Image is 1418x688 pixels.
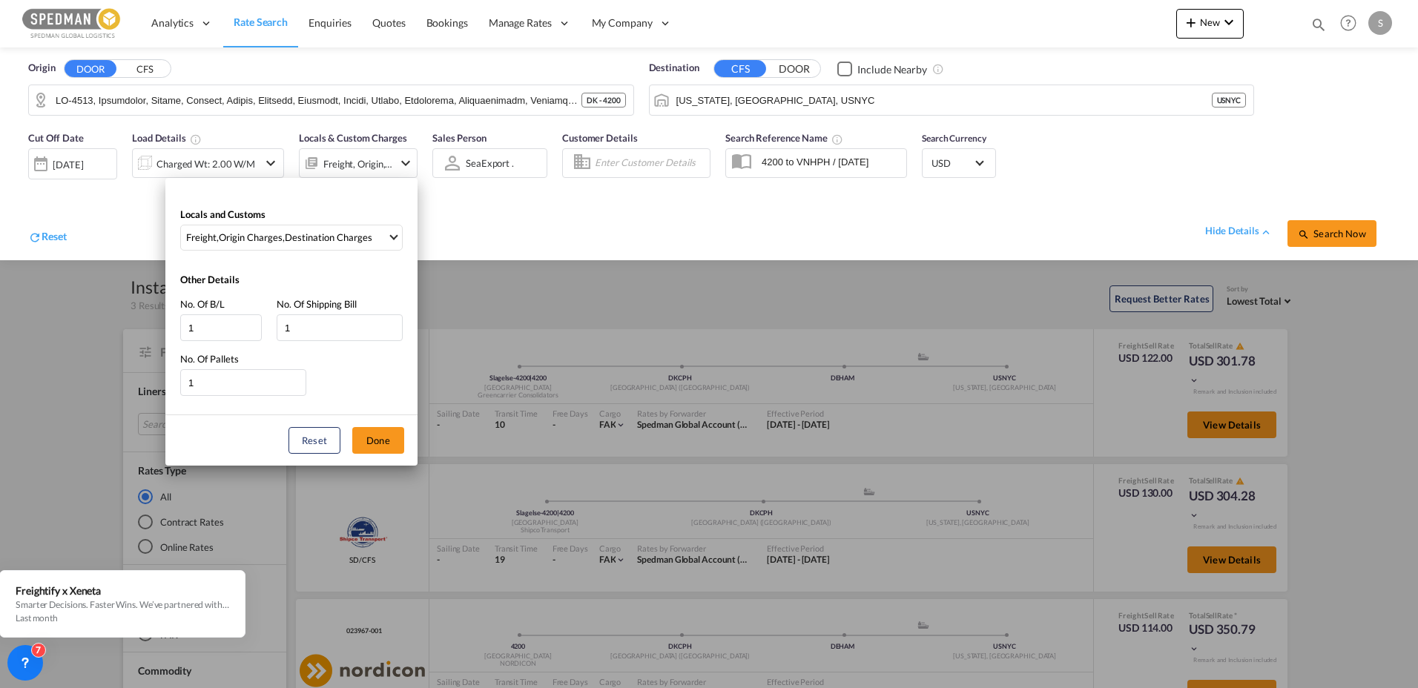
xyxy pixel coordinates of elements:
[352,427,404,454] button: Done
[186,231,387,244] span: , ,
[180,298,225,310] span: No. Of B/L
[180,208,266,220] span: Locals and Customs
[277,298,357,310] span: No. Of Shipping Bill
[180,314,262,341] input: No. Of B/L
[288,427,340,454] button: Reset
[186,231,217,244] div: Freight
[180,274,240,285] span: Other Details
[219,231,283,244] div: Origin Charges
[277,314,403,341] input: No. Of Shipping Bill
[180,353,239,365] span: No. Of Pallets
[285,231,372,244] div: Destination Charges
[180,369,306,396] input: No. Of Pallets
[180,225,403,251] md-select: Select Locals and Customs: Freight, Origin Charges, Destination Charges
